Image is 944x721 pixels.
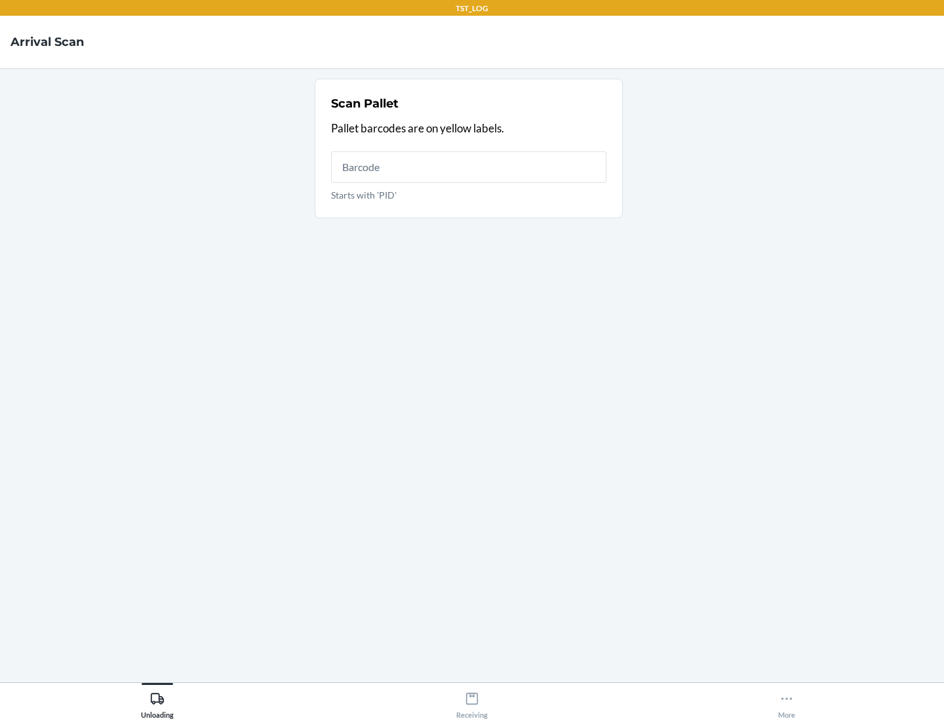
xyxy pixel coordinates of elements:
button: Receiving [315,683,629,719]
h2: Scan Pallet [331,95,399,112]
p: Starts with 'PID' [331,188,606,202]
button: More [629,683,944,719]
div: Unloading [141,686,174,719]
div: More [778,686,795,719]
h4: Arrival Scan [10,33,84,50]
p: Pallet barcodes are on yellow labels. [331,120,606,137]
p: TST_LOG [456,3,488,14]
input: Starts with 'PID' [331,151,606,183]
div: Receiving [456,686,488,719]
